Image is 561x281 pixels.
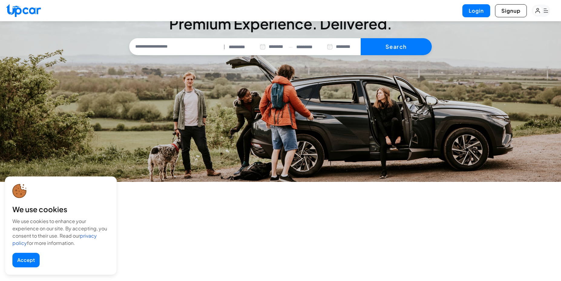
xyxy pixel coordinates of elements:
button: Login [462,4,490,17]
h3: Premium Experience. Delivered. [129,16,432,31]
div: We use cookies to enhance your experience on our site. By accepting, you consent to their use. Re... [12,218,109,247]
button: Signup [495,4,527,17]
span: — [289,43,293,50]
span: | [224,43,225,50]
button: Accept [12,253,40,267]
button: Search [361,38,432,55]
div: We use cookies [12,204,109,214]
img: Upcar Logo [6,4,41,17]
img: cookie-icon.svg [12,184,27,198]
